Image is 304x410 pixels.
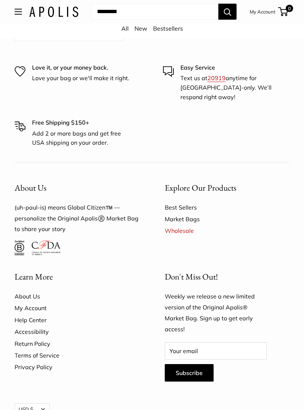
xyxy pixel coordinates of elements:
[218,4,237,20] button: Search
[15,182,46,193] span: About Us
[15,270,139,284] button: Learn More
[279,7,288,16] a: 0
[15,338,139,350] a: Return Policy
[153,25,183,32] a: Bestsellers
[207,74,226,82] a: 20919
[15,361,139,373] a: Privacy Policy
[15,290,139,302] a: About Us
[165,202,289,213] a: Best Sellers
[286,5,293,12] span: 0
[165,364,214,382] button: Subscribe
[15,241,24,255] img: Certified B Corporation
[32,129,134,148] p: Add 2 or more bags and get free USA shipping on your order.
[29,7,78,17] img: Apolis
[15,314,139,326] a: Help Center
[32,63,129,73] p: Love it, or your money back.
[165,213,289,225] a: Market Bags
[15,9,22,15] button: Open menu
[121,25,129,32] a: All
[180,63,282,73] p: Easy Service
[165,291,267,335] p: Weekly we release a new limited version of the Original Apolis® Market Bag. Sign up to get early ...
[165,270,267,284] p: Don't Miss Out!
[32,74,129,83] p: Love your bag or we'll make it right.
[15,181,139,195] button: About Us
[15,202,139,235] p: (uh-paul-is) means Global Citizen™️ — personalize the Original Apolis®️ Market Bag to share your ...
[15,302,139,314] a: My Account
[180,74,282,102] p: Text us at anytime for [GEOGRAPHIC_DATA]-only. We’ll respond right away!
[91,4,218,20] input: Search...
[135,25,147,32] a: New
[165,225,289,237] a: Wholesale
[250,7,276,16] a: My Account
[165,181,289,195] button: Explore Our Products
[32,118,134,128] p: Free Shipping $150+
[15,271,53,282] span: Learn More
[165,182,236,193] span: Explore Our Products
[32,241,61,255] img: Council of Fashion Designers of America Member
[15,350,139,361] a: Terms of Service
[15,326,139,337] a: Accessibility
